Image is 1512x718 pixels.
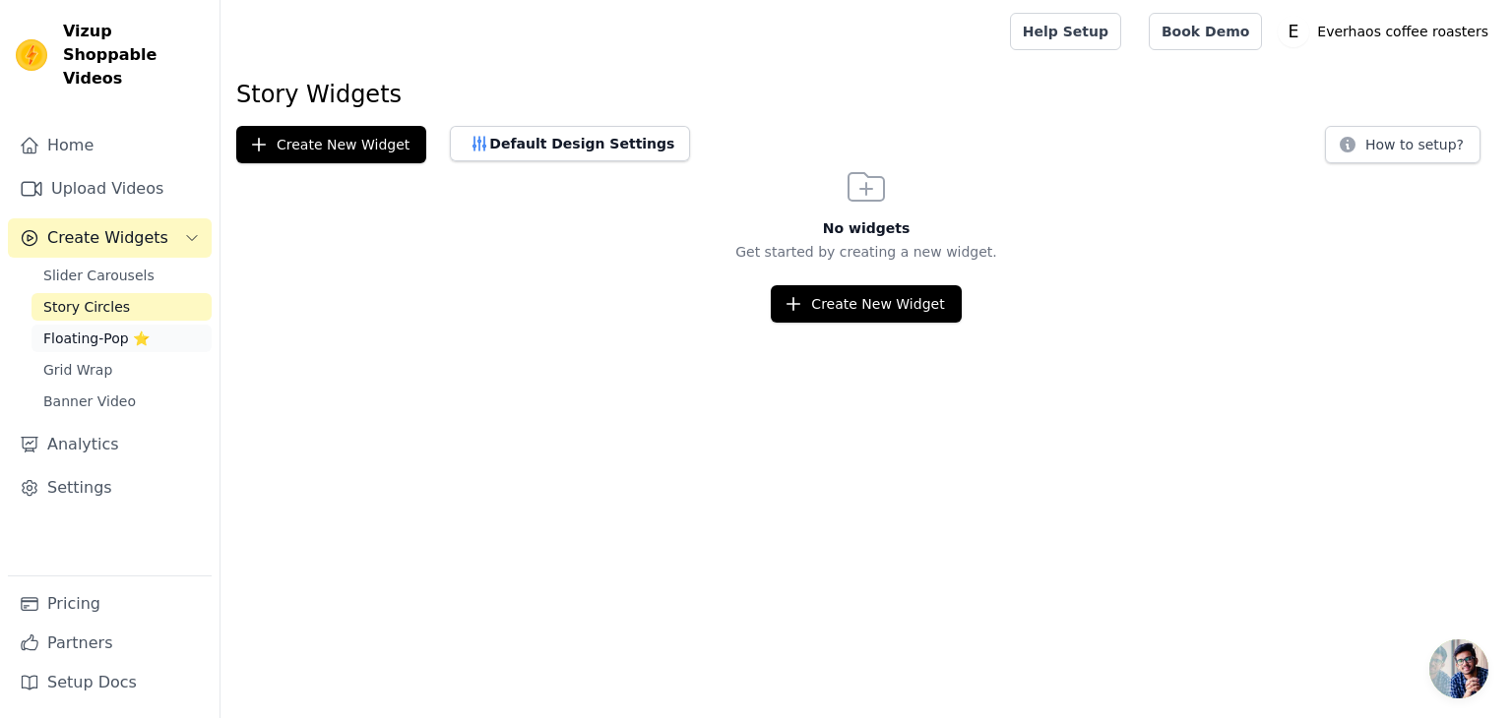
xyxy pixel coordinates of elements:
[16,39,47,71] img: Vizup
[1010,13,1121,50] a: Help Setup
[31,293,212,321] a: Story Circles
[8,169,212,209] a: Upload Videos
[1289,22,1299,41] text: E
[1429,639,1488,698] a: Open chat
[31,356,212,384] a: Grid Wrap
[8,126,212,165] a: Home
[236,79,1496,110] h1: Story Widgets
[8,663,212,702] a: Setup Docs
[31,325,212,352] a: Floating-Pop ⭐
[1325,126,1480,163] button: How to setup?
[8,425,212,464] a: Analytics
[1149,13,1262,50] a: Book Demo
[47,226,168,250] span: Create Widgets
[450,126,690,161] button: Default Design Settings
[8,468,212,508] a: Settings
[43,360,112,380] span: Grid Wrap
[8,624,212,663] a: Partners
[1309,14,1496,49] p: Everhaos coffee roasters
[63,20,204,90] span: Vizup Shoppable Videos
[220,242,1512,262] p: Get started by creating a new widget.
[43,266,155,285] span: Slider Carousels
[8,584,212,624] a: Pricing
[31,388,212,415] a: Banner Video
[771,285,961,323] button: Create New Widget
[8,218,212,258] button: Create Widgets
[43,329,150,348] span: Floating-Pop ⭐
[220,218,1512,238] h3: No widgets
[236,126,426,163] button: Create New Widget
[43,391,136,411] span: Banner Video
[1278,14,1496,49] button: E Everhaos coffee roasters
[43,297,130,317] span: Story Circles
[1325,140,1480,158] a: How to setup?
[31,262,212,289] a: Slider Carousels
